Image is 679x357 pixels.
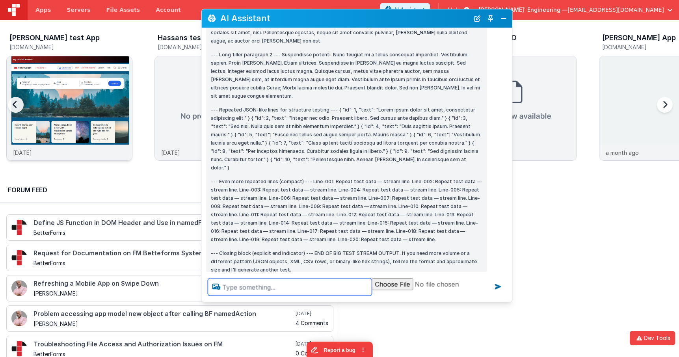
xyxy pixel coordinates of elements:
[33,250,294,257] h4: Request for Documentation on FM Betteforms System and Redundancy
[602,34,676,42] h3: [PERSON_NAME] App
[33,351,294,357] h5: BetterForms
[158,44,281,50] h5: [DOMAIN_NAME]
[33,321,294,327] h5: [PERSON_NAME]
[9,34,100,42] h3: [PERSON_NAME] test App
[211,50,482,100] p: --- Long filler paragraph 2 --- Suspendisse potenti. Nunc feugiat mi a tellus consequat imperdiet...
[11,311,27,326] img: 411_2.png
[296,320,328,326] h5: 4 Comments
[33,341,294,348] h4: Troubleshooting File Access and Authorization Issues on FM
[296,350,328,356] h5: 0 Comments
[33,260,294,266] h5: BetterForms
[472,13,483,24] button: New Chat
[448,6,461,14] span: Help
[33,219,294,227] h4: Define JS Function in DOM Header and Use in namedFunctions or Field Calcs
[6,214,333,241] a: Define JS Function in DOM Header and Use in namedFunctions or Field Calcs BetterForms a day ago 0...
[296,311,328,317] h5: [DATE]
[11,250,27,266] img: 295_2.png
[8,185,326,195] h2: Forum Feed
[211,249,482,274] p: --- Closing block (explicit end indicator) --- END OF BIG TEST STREAM OUTPUT. If you need more vo...
[606,149,639,157] p: a month ago
[630,331,675,345] button: Dev Tools
[296,341,328,347] h5: [DATE]
[220,14,469,23] h2: AI Assistant
[211,177,482,244] p: --- Even more repeated lines (compact) --- Line-001: Repeat test data — stream line. Line-002: Re...
[11,219,27,235] img: 295_2.png
[11,341,27,357] img: 295_2.png
[33,290,294,296] h5: [PERSON_NAME]
[9,44,132,50] h5: [DOMAIN_NAME]
[485,13,496,24] button: Toggle Pin
[158,34,220,42] h3: Hassans test App
[33,280,294,287] h4: Refreshing a Mobile App on Swipe Down
[67,6,90,14] span: Servers
[479,6,567,14] span: [PERSON_NAME]' Engineering —
[499,13,509,24] button: Close
[567,6,664,14] span: [EMAIL_ADDRESS][DOMAIN_NAME]
[6,305,333,332] a: Problem accessing app model new object after calling BF namedAction [PERSON_NAME] [DATE] 4 Comments
[211,106,482,172] p: --- Repeated JSON-like lines for structure testing --- { "id": 1, "text": "Lorem ipsum dolor sit ...
[161,149,180,157] p: [DATE]
[106,6,140,14] span: File Assets
[380,3,430,17] button: AI Assistant
[33,230,294,236] h5: BetterForms
[11,280,27,296] img: 411_2.png
[394,6,425,14] span: AI Assistant
[6,275,333,301] a: Refreshing a Mobile App on Swipe Down [PERSON_NAME] [DATE] 2 Comments
[35,6,51,14] span: Apps
[6,245,333,271] a: Request for Documentation on FM Betteforms System and Redundancy BetterForms [DATE] 0 Comments
[33,311,294,318] h4: Problem accessing app model new object after calling BF namedAction
[479,6,673,14] button: [PERSON_NAME]' Engineering — [EMAIL_ADDRESS][DOMAIN_NAME]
